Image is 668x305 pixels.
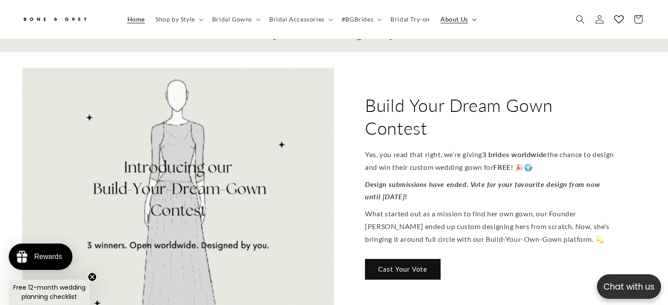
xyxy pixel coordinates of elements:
span: Shop by Style [155,15,195,23]
span: Bridal Accessories [269,15,325,23]
summary: Bridal Accessories [264,10,336,29]
span: Home [127,15,145,23]
span: About Us [441,15,468,23]
summary: Bridal Gowns [207,10,264,29]
button: Open chatbox [597,274,661,299]
button: Close teaser [88,273,97,281]
summary: Shop by Style [150,10,207,29]
span: #BGBrides [342,15,373,23]
p: Chat with us [597,280,661,293]
summary: #BGBrides [336,10,385,29]
a: Cast Your Vote [365,259,441,280]
strong: 3 brides worldwide [482,150,547,158]
summary: About Us [435,10,480,29]
a: Bone and Grey Bridal [19,9,113,30]
img: Bone and Grey Bridal [22,12,88,27]
span: Bridal Gowns [212,15,252,23]
strong: Design submissions have ended. Vote for your favourite design from now until [DATE] [365,180,600,201]
div: Free 12-month wedding planning checklistClose teaser [9,280,90,305]
span: Bridal Try-on [390,15,430,23]
a: Bridal Try-on [385,10,435,29]
p: What started out as a mission to find her own gown, our Founder [PERSON_NAME] ended up custom des... [365,208,616,245]
strong: FREE [493,163,510,171]
span: Free 12-month wedding planning checklist [13,283,86,301]
p: Yes, you read that right, we’re giving the chance to design and win their custom wedding gown for... [365,148,616,174]
strong: ! [405,193,408,201]
h2: Build Your Dream Gown Contest [365,94,616,140]
a: Home [122,10,150,29]
div: Rewards [34,253,62,261]
summary: Search [571,10,590,29]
